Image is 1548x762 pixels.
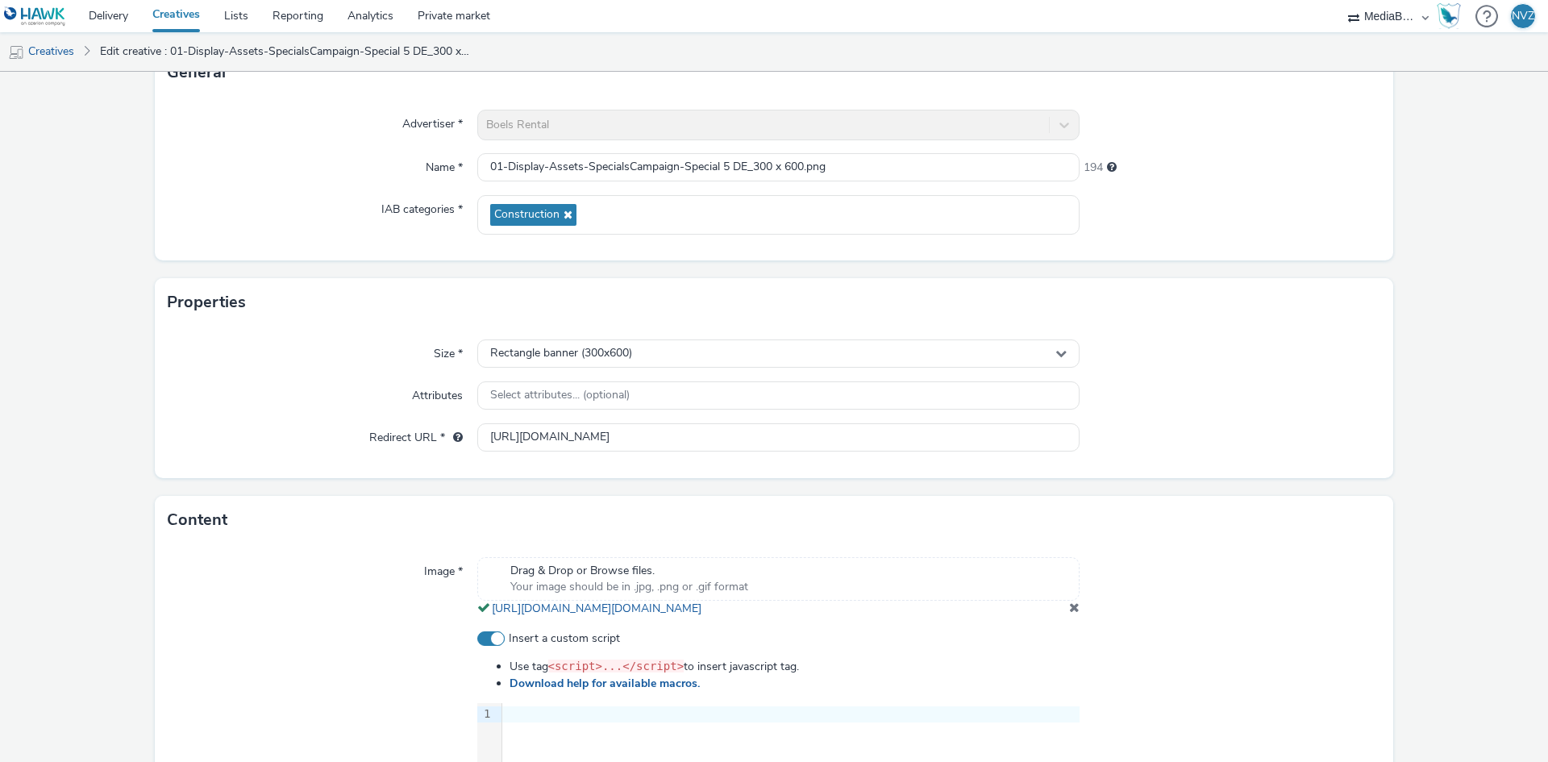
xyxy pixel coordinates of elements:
input: url... [477,423,1080,452]
h3: General [167,60,226,85]
a: Hawk Academy [1437,3,1467,29]
label: Redirect URL * [363,423,469,446]
label: Advertiser * [396,110,469,132]
li: Use tag to insert javascript tag. [510,658,1080,675]
label: Attributes [406,381,469,404]
img: mobile [8,44,24,60]
span: Insert a custom script [509,631,620,647]
div: Maximum 255 characters [1107,160,1117,176]
span: 194 [1084,160,1103,176]
span: Construction [494,208,560,222]
span: Rectangle banner (300x600) [490,347,632,360]
span: Drag & Drop or Browse files. [510,563,748,579]
h3: Content [167,508,227,532]
a: Download help for available macros. [510,676,706,691]
span: Select attributes... (optional) [490,389,630,402]
input: Name [477,153,1080,181]
img: undefined Logo [4,6,66,27]
label: Size * [427,339,469,362]
span: Your image should be in .jpg, .png or .gif format [510,579,748,595]
label: Image * [418,557,469,580]
code: <script>...</script> [548,660,685,672]
div: URL will be used as a validation URL with some SSPs and it will be the redirection URL of your cr... [445,430,463,446]
img: Hawk Academy [1437,3,1461,29]
div: 1 [477,706,493,722]
label: Name * [419,153,469,176]
a: Edit creative : 01-Display-Assets-SpecialsCampaign-Special 5 DE_300 x 600.png [92,32,479,71]
div: NVZ [1512,4,1534,28]
label: IAB categories * [375,195,469,218]
h3: Properties [167,290,246,314]
a: [URL][DOMAIN_NAME][DOMAIN_NAME] [492,601,708,616]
